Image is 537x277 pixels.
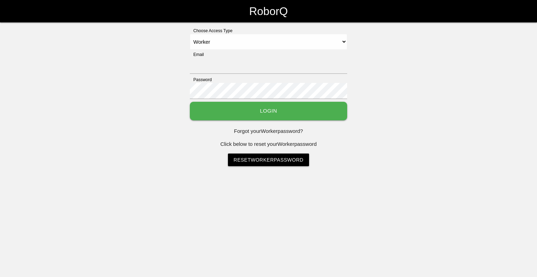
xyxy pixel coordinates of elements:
[190,28,232,34] label: Choose Access Type
[190,102,347,120] button: Login
[190,77,212,83] label: Password
[228,154,309,166] a: ResetWorkerPassword
[190,51,204,58] label: Email
[190,140,347,148] p: Click below to reset your Worker password
[190,127,347,135] p: Forgot your Worker password?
